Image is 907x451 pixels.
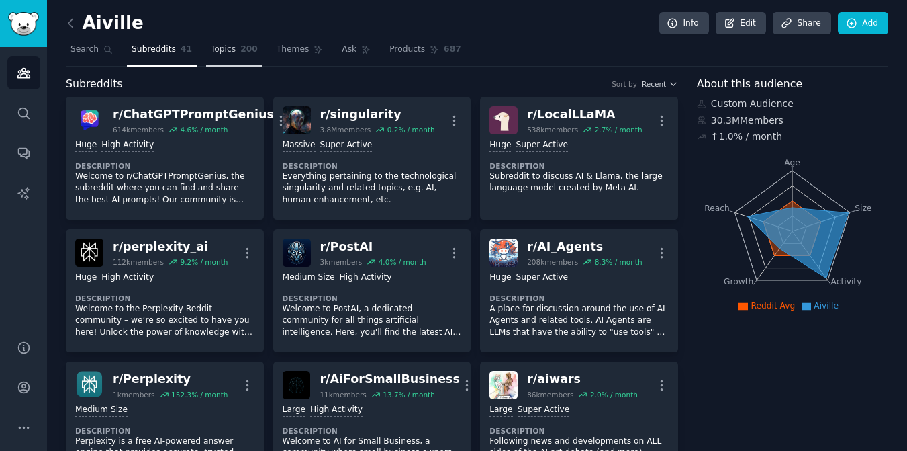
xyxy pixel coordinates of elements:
[480,229,678,352] a: AI_Agentsr/AI_Agents208kmembers8.3% / monthHugeSuper ActiveDescriptionA place for discussion arou...
[379,257,426,267] div: 4.0 % / month
[75,272,97,284] div: Huge
[642,79,666,89] span: Recent
[277,44,309,56] span: Themes
[590,390,638,399] div: 2.0 % / month
[310,404,363,417] div: High Activity
[527,371,638,388] div: r/ aiwars
[320,371,460,388] div: r/ AiForSmallBusiness
[724,277,753,286] tspan: Growth
[113,390,155,399] div: 1k members
[489,139,511,152] div: Huge
[838,12,888,35] a: Add
[283,171,462,206] p: Everything pertaining to the technological singularity and related topics, e.g. AI, human enhance...
[66,229,264,352] a: perplexity_air/perplexity_ai112kmembers9.2% / monthHugeHigh ActivityDescriptionWelcome to the Per...
[75,139,97,152] div: Huge
[516,272,568,284] div: Super Active
[830,277,861,286] tspan: Activity
[342,44,356,56] span: Ask
[283,106,311,134] img: singularity
[480,97,678,220] a: LocalLLaMAr/LocalLLaMA538kmembers2.7% / monthHugeSuper ActiveDescriptionSubreddit to discuss AI &...
[697,76,802,93] span: About this audience
[283,161,462,171] dt: Description
[489,303,669,339] p: A place for discussion around the use of AI Agents and related tools. AI Agents are LLMs that hav...
[320,139,373,152] div: Super Active
[127,39,197,67] a: Subreddits41
[283,239,311,267] img: PostAI
[181,44,192,56] span: 41
[75,239,103,267] img: perplexity_ai
[855,203,871,212] tspan: Size
[489,106,518,134] img: LocalLLaMA
[273,97,471,220] a: singularityr/singularity3.8Mmembers0.2% / monthMassiveSuper ActiveDescriptionEverything pertainin...
[132,44,176,56] span: Subreddits
[66,97,264,220] a: ChatGPTPromptGeniusr/ChatGPTPromptGenius614kmembers4.6% / monthHugeHigh ActivityDescriptionWelcom...
[784,158,800,167] tspan: Age
[527,239,642,255] div: r/ AI_Agents
[283,294,462,303] dt: Description
[320,390,366,399] div: 11k members
[527,125,578,134] div: 538k members
[180,125,228,134] div: 4.6 % / month
[320,239,426,255] div: r/ PostAI
[489,404,512,417] div: Large
[75,426,254,436] dt: Description
[642,79,678,89] button: Recent
[595,257,642,267] div: 8.3 % / month
[283,272,335,284] div: Medium Size
[751,301,795,311] span: Reddit Avg
[527,106,642,123] div: r/ LocalLLaMA
[527,390,573,399] div: 86k members
[113,239,228,255] div: r/ perplexity_ai
[113,125,164,134] div: 614k members
[101,139,154,152] div: High Activity
[75,371,103,399] img: Perplexity
[180,257,228,267] div: 9.2 % / month
[716,12,766,35] a: Edit
[337,39,375,67] a: Ask
[612,79,637,89] div: Sort by
[75,161,254,171] dt: Description
[66,39,117,67] a: Search
[340,272,392,284] div: High Activity
[385,39,465,67] a: Products687
[66,76,123,93] span: Subreddits
[211,44,236,56] span: Topics
[75,294,254,303] dt: Description
[383,390,435,399] div: 13.7 % / month
[283,371,311,399] img: AiForSmallBusiness
[101,272,154,284] div: High Activity
[773,12,830,35] a: Share
[206,39,262,67] a: Topics200
[320,257,363,267] div: 3k members
[704,203,730,212] tspan: Reach
[70,44,99,56] span: Search
[283,139,316,152] div: Massive
[697,114,888,128] div: 30.3M Members
[518,404,570,417] div: Super Active
[283,404,305,417] div: Large
[489,171,669,194] p: Subreddit to discuss AI & Llama, the large language model created by Meta AI.
[75,404,128,417] div: Medium Size
[283,303,462,339] p: Welcome to PostAI, a dedicated community for all things artificial intelligence. Here, you'll fin...
[283,426,462,436] dt: Description
[387,125,435,134] div: 0.2 % / month
[659,12,709,35] a: Info
[814,301,839,311] span: Aiville
[75,303,254,339] p: Welcome to the Perplexity Reddit community – we’re so excited to have you here! Unlock the power ...
[113,371,228,388] div: r/ Perplexity
[240,44,258,56] span: 200
[75,106,103,134] img: ChatGPTPromptGenius
[595,125,642,134] div: 2.7 % / month
[489,371,518,399] img: aiwars
[320,125,371,134] div: 3.8M members
[711,130,782,144] div: ↑ 1.0 % / month
[273,229,471,352] a: PostAIr/PostAI3kmembers4.0% / monthMedium SizeHigh ActivityDescriptionWelcome to PostAI, a dedica...
[389,44,425,56] span: Products
[697,97,888,111] div: Custom Audience
[527,257,578,267] div: 208k members
[272,39,328,67] a: Themes
[444,44,461,56] span: 687
[489,294,669,303] dt: Description
[171,390,228,399] div: 152.3 % / month
[320,106,435,123] div: r/ singularity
